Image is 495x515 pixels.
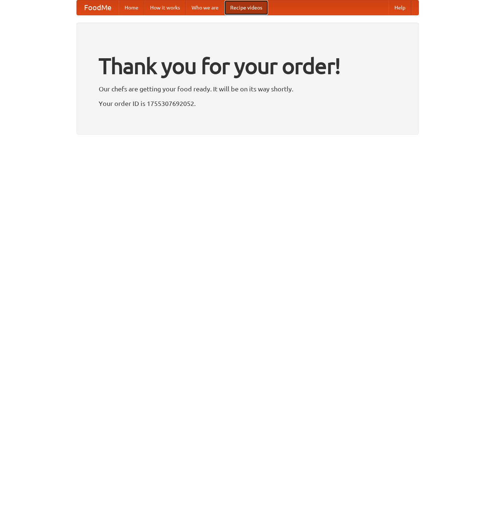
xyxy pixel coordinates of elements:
[224,0,268,15] a: Recipe videos
[99,83,397,94] p: Our chefs are getting your food ready. It will be on its way shortly.
[119,0,144,15] a: Home
[144,0,186,15] a: How it works
[99,98,397,109] p: Your order ID is 1755307692052.
[186,0,224,15] a: Who we are
[99,48,397,83] h1: Thank you for your order!
[389,0,411,15] a: Help
[77,0,119,15] a: FoodMe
